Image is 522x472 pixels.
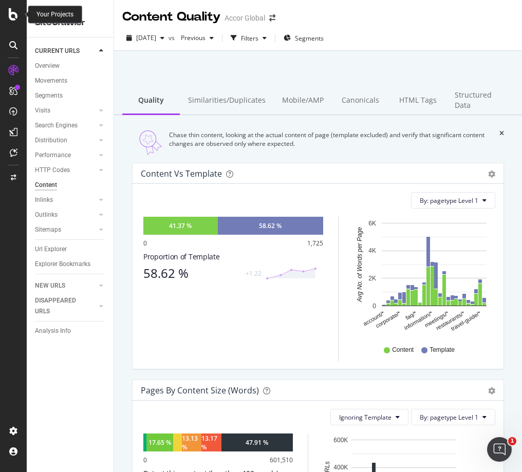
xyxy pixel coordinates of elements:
div: Inlinks [35,195,53,205]
div: +1.22 [246,269,262,278]
text: Avg No. of Words per Page [356,227,363,303]
div: Segments [35,90,63,101]
div: Canonicals [332,87,389,115]
div: 13.17 % [201,434,221,451]
a: Url Explorer [35,244,106,255]
div: DISAPPEARED URLS [35,295,87,317]
div: Visits [35,105,50,116]
a: Overview [35,61,106,71]
div: Sitemaps [35,224,61,235]
button: [DATE] [122,30,169,46]
div: Content vs Template [141,168,222,179]
div: 1,725 [307,239,323,248]
a: Segments [35,90,106,101]
button: Segments [279,30,328,46]
div: 47.91 % [246,438,268,447]
span: By: pagetype Level 1 [420,413,478,422]
div: Analysis Info [35,326,71,336]
img: Quality [132,130,169,155]
text: 4K [368,248,376,255]
a: Performance [35,150,96,161]
text: meetings/* [423,310,450,329]
a: Sitemaps [35,224,96,235]
div: Pages by Content Size (Words) [141,385,259,395]
div: Quality [122,87,180,115]
text: 0 [372,303,376,310]
div: 0 [143,239,147,248]
span: By: pagetype Level 1 [420,196,478,205]
a: Search Engines [35,120,96,131]
button: Filters [227,30,271,46]
a: Content [35,180,106,191]
text: 600K [333,437,348,444]
div: Outlinks [35,210,58,220]
div: 17.65 % [148,438,171,447]
a: CURRENT URLS [35,46,96,56]
div: Distribution [35,135,67,146]
svg: A chart. [351,217,487,336]
div: Filters [241,34,258,43]
button: Previous [177,30,218,46]
text: restaurants/* [435,310,466,331]
a: Inlinks [35,195,96,205]
div: Chase thin content, looking at the actual content of page (template excluded) and verify that sig... [169,130,499,155]
div: Content Quality [122,8,220,26]
text: faq/* [404,310,418,321]
div: HTML Tags [389,87,446,115]
div: gear [488,387,495,394]
a: Explorer Bookmarks [35,259,106,270]
span: Segments [295,34,324,43]
span: 2025 Sep. 3rd [136,33,156,42]
div: Your Projects [36,10,73,19]
a: Analysis Info [35,326,106,336]
div: arrow-right-arrow-left [269,14,275,22]
div: Explorer Bookmarks [35,259,90,270]
a: DISAPPEARED URLS [35,295,96,317]
div: Performance [35,150,71,161]
div: gear [488,171,495,178]
button: Ignoring Template [330,409,408,425]
a: Visits [35,105,96,116]
div: 0 [143,456,147,464]
text: 400K [333,464,348,471]
text: corporate/* [375,310,402,329]
div: 13.13 % [182,434,201,451]
span: Previous [177,33,206,42]
div: Content [35,180,57,191]
div: NEW URLS [35,280,65,291]
div: HTTP Codes [35,165,70,176]
div: Mobile/AMP [274,87,332,115]
button: By: pagetype Level 1 [411,192,495,209]
button: By: pagetype Level 1 [411,409,495,425]
text: 2K [368,275,376,282]
div: Url Explorer [35,244,67,255]
text: account/* [362,310,386,327]
div: Accor Global [225,13,265,23]
a: HTTP Codes [35,165,96,176]
div: 601,510 [270,456,293,464]
span: vs [169,33,177,42]
span: Ignoring Template [339,413,391,422]
text: travel-guide/* [450,310,482,332]
iframe: Intercom live chat [487,437,512,462]
div: Overview [35,61,60,71]
a: Outlinks [35,210,96,220]
div: Search Engines [35,120,78,131]
div: 41.37 % [169,221,192,230]
span: Content [392,346,414,354]
div: 58.62 % [143,266,239,280]
div: 58.62 % [259,221,282,230]
div: CURRENT URLS [35,46,80,56]
a: Movements [35,75,106,86]
div: Proportion of Template [143,252,323,262]
div: Movements [35,75,67,86]
div: Structured Data [446,82,514,120]
text: 6K [368,220,376,227]
span: Template [430,346,455,354]
text: information/* [403,310,434,331]
div: Similarities/Duplicates [180,87,274,115]
a: Distribution [35,135,96,146]
span: 1 [508,437,516,445]
a: NEW URLS [35,280,96,291]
